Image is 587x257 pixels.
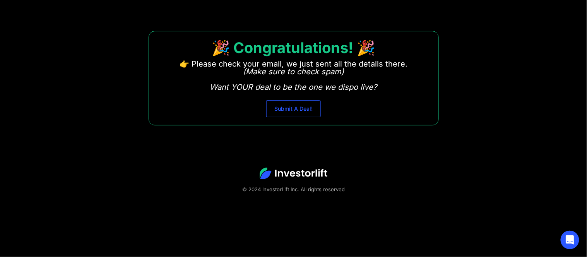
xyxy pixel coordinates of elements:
strong: 🎉 Congratulations! 🎉 [212,39,375,57]
em: (Make sure to check spam) Want YOUR deal to be the one we dispo live? [210,67,377,92]
p: 👉 Please check your email, we just sent all the details there. ‍ [180,60,407,91]
div: Open Intercom Messenger [561,231,579,249]
div: © 2024 InvestorLift Inc. All rights reserved [27,185,560,193]
a: Submit A Deal! [266,100,321,117]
